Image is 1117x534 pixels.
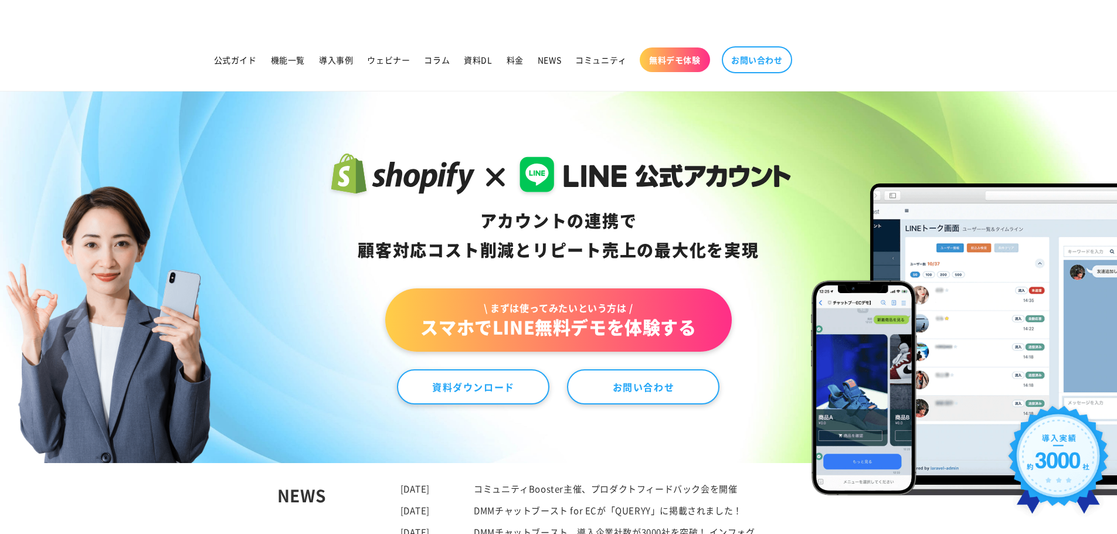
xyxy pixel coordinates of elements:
[417,47,457,72] a: コラム
[360,47,417,72] a: ウェビナー
[264,47,312,72] a: 機能一覧
[722,46,792,73] a: お問い合わせ
[424,55,450,65] span: コラム
[397,369,549,404] a: 資料ダウンロード
[731,55,783,65] span: お問い合わせ
[531,47,568,72] a: NEWS
[640,47,710,72] a: 無料デモ体験
[568,47,634,72] a: コミュニティ
[474,482,737,495] a: コミュニティBooster主催、プロダクトフィードバック会を開催
[567,369,719,404] a: お問い合わせ
[319,55,353,65] span: 導入事例
[457,47,499,72] a: 資料DL
[326,206,791,265] div: アカウントの連携で 顧客対応コスト削減と リピート売上の 最大化を実現
[575,55,627,65] span: コミュニティ
[464,55,492,65] span: 資料DL
[400,504,430,516] time: [DATE]
[538,55,561,65] span: NEWS
[271,55,305,65] span: 機能一覧
[474,504,742,516] a: DMMチャットブースト for ECが「QUERYY」に掲載されました！
[500,47,531,72] a: 料金
[385,288,731,352] a: \ まずは使ってみたいという方は /スマホでLINE無料デモを体験する
[507,55,524,65] span: 料金
[312,47,360,72] a: 導入事例
[420,301,696,314] span: \ まずは使ってみたいという方は /
[649,55,701,65] span: 無料デモ体験
[207,47,264,72] a: 公式ガイド
[1003,400,1115,528] img: 導入実績約3000社
[214,55,257,65] span: 公式ガイド
[367,55,410,65] span: ウェビナー
[400,482,430,495] time: [DATE]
